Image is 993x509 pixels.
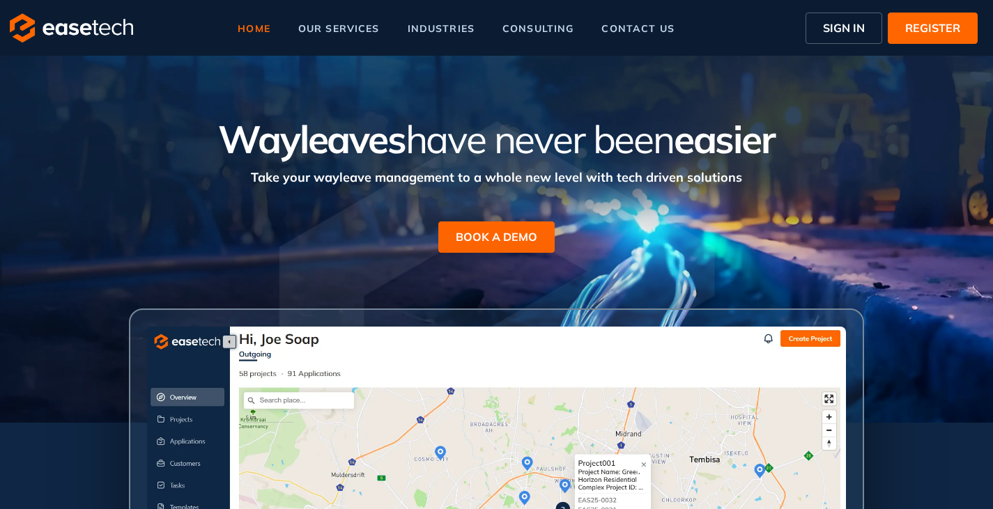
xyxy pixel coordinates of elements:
[888,13,978,44] button: REGISTER
[905,19,960,36] span: REGISTER
[408,24,475,33] span: industries
[601,24,674,33] span: contact us
[298,24,380,33] span: our services
[96,161,898,187] div: Take your wayleave management to a whole new level with tech driven solutions
[806,13,882,44] button: SIGN IN
[238,24,270,33] span: home
[502,24,574,33] span: consulting
[456,228,537,245] span: BOOK A DEMO
[674,115,775,163] span: easier
[823,19,865,36] span: SIGN IN
[406,115,674,163] span: have never been
[438,221,555,253] button: BOOK A DEMO
[218,115,405,163] span: Wayleaves
[10,13,133,42] img: logo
